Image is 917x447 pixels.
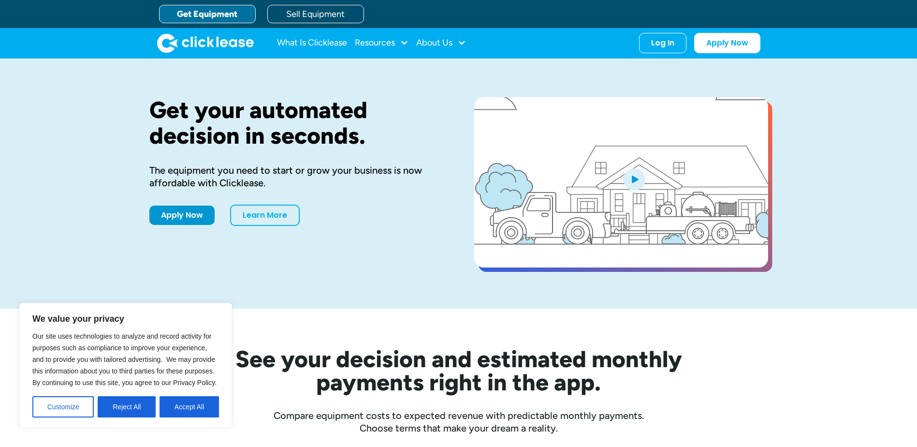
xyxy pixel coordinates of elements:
div: The equipment you need to start or grow your business is now affordable with Clicklease. [149,164,443,189]
a: Apply Now [694,33,760,53]
button: Accept All [160,396,219,417]
h2: See your decision and estimated monthly payments right in the app. [188,347,729,394]
div: Log In [651,38,674,48]
a: Sell Equipment [267,5,364,23]
div: We value your privacy [19,303,232,428]
a: What Is Clicklease [277,33,347,53]
a: Learn More [230,205,300,226]
p: We value your privacy [32,313,219,325]
a: open lightbox [474,97,768,268]
div: Resources [355,33,408,53]
img: Clicklease logo [157,33,254,53]
div: Compare equipment costs to expected revenue with predictable monthly payments. Choose terms that ... [149,409,768,434]
div: About Us [416,33,466,53]
button: Reject All [98,396,156,417]
h1: Get your automated decision in seconds. [149,97,443,149]
a: home [157,33,254,53]
a: Get Equipment [159,5,256,23]
a: Apply Now [149,206,215,225]
button: Customize [32,396,94,417]
img: Blue play button logo on a light blue circular background [621,165,647,193]
span: Our site uses technologies to analyze and record activity for purposes such as compliance to impr... [32,332,217,387]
